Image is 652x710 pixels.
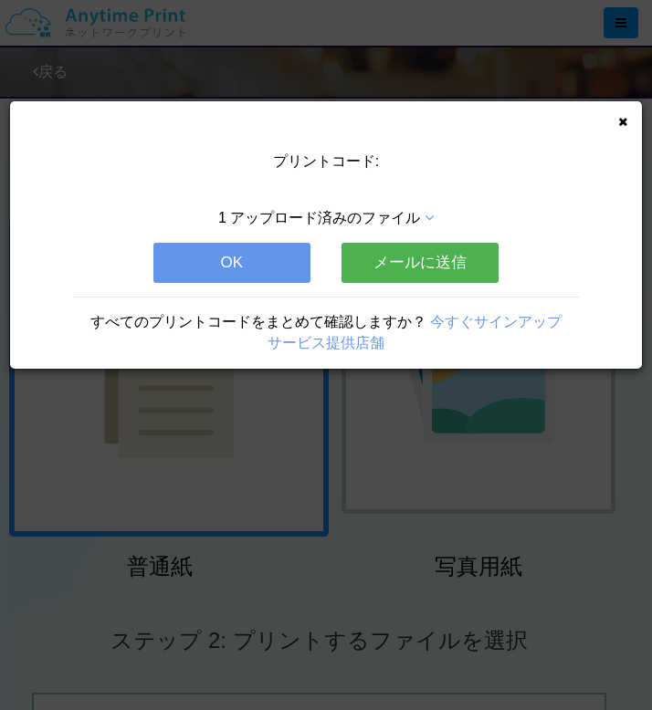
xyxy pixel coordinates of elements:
[153,243,310,283] button: OK
[342,243,499,283] button: メールに送信
[218,210,420,225] span: 1 アップロード済みのファイル
[430,314,562,329] a: 今すぐサインアップ
[273,153,379,169] span: プリントコード:
[90,314,426,329] span: すべてのプリントコードをまとめて確認しますか？
[268,335,384,350] a: サービス提供店舗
